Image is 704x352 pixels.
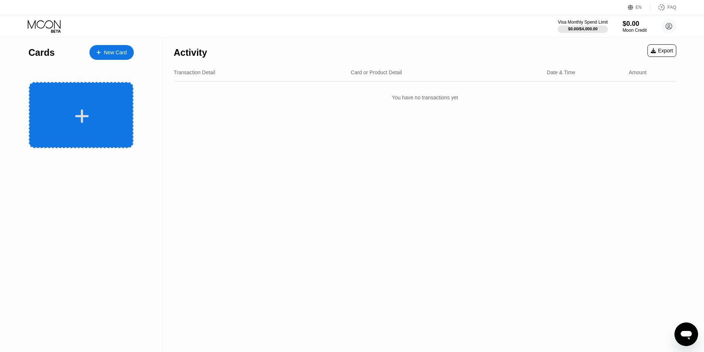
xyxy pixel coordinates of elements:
[558,20,608,33] div: Visa Monthly Spend Limit$0.00/$4,000.00
[351,69,402,75] div: Card or Product Detail
[628,4,650,11] div: EN
[174,87,676,108] div: You have no transactions yet
[568,27,598,31] div: $0.00 / $4,000.00
[558,20,608,25] div: Visa Monthly Spend Limit
[650,4,676,11] div: FAQ
[104,49,127,56] div: New Card
[651,48,673,54] div: Export
[647,44,676,57] div: Export
[28,47,55,58] div: Cards
[674,322,698,346] iframe: Button to launch messaging window
[547,69,575,75] div: Date & Time
[623,28,647,33] div: Moon Credit
[174,47,207,58] div: Activity
[629,69,646,75] div: Amount
[623,20,647,28] div: $0.00
[623,20,647,33] div: $0.00Moon Credit
[667,5,676,10] div: FAQ
[174,69,215,75] div: Transaction Detail
[89,45,134,60] div: New Card
[636,5,642,10] div: EN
